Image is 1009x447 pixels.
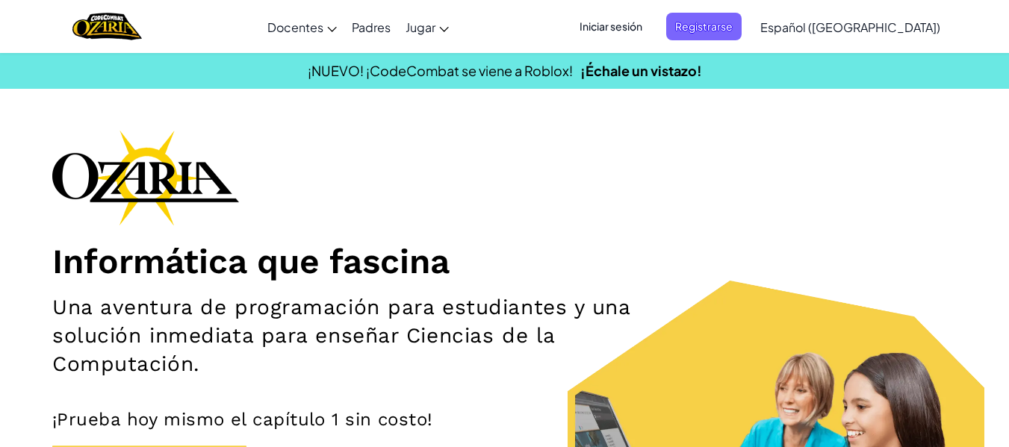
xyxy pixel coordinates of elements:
a: Español ([GEOGRAPHIC_DATA]) [753,7,948,47]
span: Jugar [406,19,435,35]
a: Docentes [260,7,344,47]
h1: Informática que fascina [52,240,957,282]
button: Iniciar sesión [571,13,651,40]
p: ¡Prueba hoy mismo el capítulo 1 sin costo! [52,408,957,431]
span: Español ([GEOGRAPHIC_DATA]) [760,19,940,35]
span: Docentes [267,19,323,35]
a: ¡Échale un vistazo! [580,62,702,79]
span: ¡NUEVO! ¡CodeCombat se viene a Roblox! [308,62,573,79]
button: Registrarse [666,13,742,40]
a: Padres [344,7,398,47]
img: Home [72,11,142,42]
h2: Una aventura de programación para estudiantes y una solución inmediata para enseñar Ciencias de l... [52,293,658,378]
a: Jugar [398,7,456,47]
a: Ozaria by CodeCombat logo [72,11,142,42]
img: Ozaria branding logo [52,130,239,225]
